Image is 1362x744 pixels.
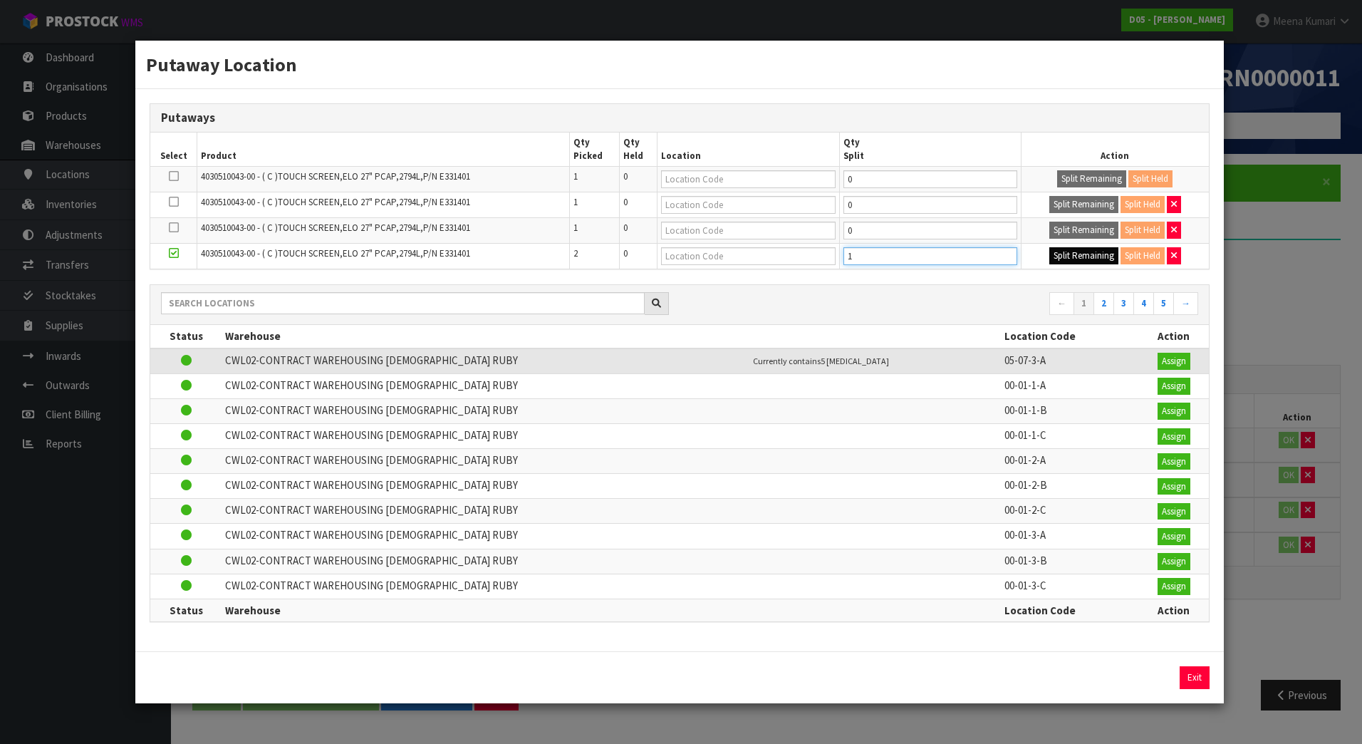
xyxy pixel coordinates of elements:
[1001,499,1138,524] td: 00-01-2-C
[821,356,889,366] span: 5 [MEDICAL_DATA]
[623,247,628,259] span: 0
[222,499,749,524] td: CWL02-CONTRACT WAREHOUSING [DEMOGRAPHIC_DATA] RUBY
[1158,478,1190,495] button: Assign
[222,423,749,448] td: CWL02-CONTRACT WAREHOUSING [DEMOGRAPHIC_DATA] RUBY
[1138,599,1208,621] th: Action
[661,170,836,188] input: Location Code
[1133,292,1154,315] a: 4
[1074,292,1094,315] a: 1
[222,398,749,423] td: CWL02-CONTRACT WAREHOUSING [DEMOGRAPHIC_DATA] RUBY
[1180,666,1210,689] button: Exit
[1158,553,1190,570] button: Assign
[1153,292,1174,315] a: 5
[1001,325,1138,348] th: Location Code
[570,133,620,166] th: Qty Picked
[1158,503,1190,520] button: Assign
[1049,247,1118,264] button: Split Remaining
[661,196,836,214] input: Location Code
[1057,170,1126,187] button: Split Remaining
[161,111,1198,125] h3: Putaways
[573,247,578,259] span: 2
[222,449,749,474] td: CWL02-CONTRACT WAREHOUSING [DEMOGRAPHIC_DATA] RUBY
[1138,325,1208,348] th: Action
[222,373,749,398] td: CWL02-CONTRACT WAREHOUSING [DEMOGRAPHIC_DATA] RUBY
[1001,524,1138,549] td: 00-01-3-A
[161,292,645,314] input: Search locations
[1001,574,1138,599] td: 00-01-3-C
[1001,449,1138,474] td: 00-01-2-A
[623,222,628,234] span: 0
[201,247,470,259] span: 4030510043-00 - ( C )TOUCH SCREEN,ELO 27" PCAP,2794L,P/N E331401
[690,292,1198,317] nav: Page navigation
[201,222,470,234] span: 4030510043-00 - ( C )TOUCH SCREEN,ELO 27" PCAP,2794L,P/N E331401
[661,247,836,265] input: Location Code
[150,133,197,166] th: Select
[222,549,749,574] td: CWL02-CONTRACT WAREHOUSING [DEMOGRAPHIC_DATA] RUBY
[201,170,470,182] span: 4030510043-00 - ( C )TOUCH SCREEN,ELO 27" PCAP,2794L,P/N E331401
[146,51,1213,78] h3: Putaway Location
[150,599,222,621] th: Status
[753,356,889,366] small: Currently contains
[222,599,749,621] th: Warehouse
[1001,423,1138,448] td: 00-01-1-C
[1001,599,1138,621] th: Location Code
[623,170,628,182] span: 0
[1121,247,1165,264] button: Split Held
[1001,373,1138,398] td: 00-01-1-A
[1158,353,1190,370] button: Assign
[843,170,1018,188] input: Qty Putaway
[573,170,578,182] span: 1
[1121,196,1165,213] button: Split Held
[1113,292,1134,315] a: 3
[843,222,1018,239] input: Qty Putaway
[1158,453,1190,470] button: Assign
[222,524,749,549] td: CWL02-CONTRACT WAREHOUSING [DEMOGRAPHIC_DATA] RUBY
[1021,133,1209,166] th: Action
[222,474,749,499] td: CWL02-CONTRACT WAREHOUSING [DEMOGRAPHIC_DATA] RUBY
[623,196,628,208] span: 0
[1049,196,1118,213] button: Split Remaining
[1158,403,1190,420] button: Assign
[657,133,839,166] th: Location
[573,222,578,234] span: 1
[1049,292,1074,315] a: ←
[222,574,749,599] td: CWL02-CONTRACT WAREHOUSING [DEMOGRAPHIC_DATA] RUBY
[843,196,1018,214] input: Qty Putaway
[1173,292,1198,315] a: →
[1158,428,1190,445] button: Assign
[1001,398,1138,423] td: 00-01-1-B
[1049,222,1118,239] button: Split Remaining
[1093,292,1114,315] a: 2
[1158,378,1190,395] button: Assign
[1121,222,1165,239] button: Split Held
[1128,170,1173,187] button: Split Held
[201,196,470,208] span: 4030510043-00 - ( C )TOUCH SCREEN,ELO 27" PCAP,2794L,P/N E331401
[197,133,569,166] th: Product
[222,348,749,374] td: CWL02-CONTRACT WAREHOUSING [DEMOGRAPHIC_DATA] RUBY
[150,325,222,348] th: Status
[661,222,836,239] input: Location Code
[1001,474,1138,499] td: 00-01-2-B
[573,196,578,208] span: 1
[222,325,749,348] th: Warehouse
[843,247,1018,265] input: Qty Putaway
[1001,549,1138,574] td: 00-01-3-B
[620,133,657,166] th: Qty Held
[839,133,1021,166] th: Qty Split
[1158,528,1190,545] button: Assign
[1158,578,1190,595] button: Assign
[1001,348,1138,374] td: 05-07-3-A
